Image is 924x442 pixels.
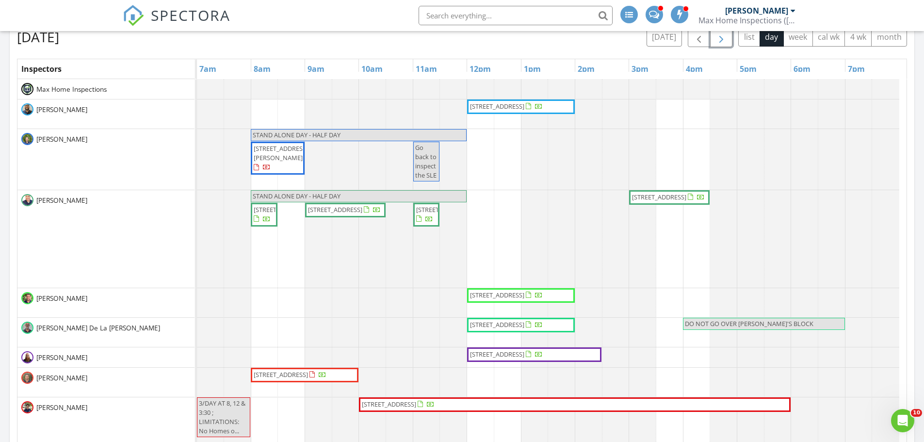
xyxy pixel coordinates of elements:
span: [PERSON_NAME] [34,294,89,303]
span: [STREET_ADDRESS] [470,320,524,329]
span: [PERSON_NAME] [34,353,89,362]
img: 20230630_181745min.jpg [21,322,33,334]
span: STAND ALONE DAY - HALF DAY [253,192,340,200]
input: Search everything... [419,6,613,25]
img: 20230703_153618min_1.jpg [21,194,33,206]
img: 20250307_102244_1.jpg [21,401,33,413]
span: DO NOT GO OVER [PERSON_NAME]'S BLOCK [685,319,813,328]
img: img_0254min.jpg [21,351,33,363]
a: 4pm [683,61,705,77]
h2: [DATE] [17,27,59,47]
span: SPECTORA [151,5,230,25]
div: Max Home Inspections (Tri County) [698,16,795,25]
span: [STREET_ADDRESS][PERSON_NAME] [254,144,308,162]
div: [PERSON_NAME] [725,6,788,16]
button: 4 wk [844,28,872,47]
button: Previous day [688,27,711,47]
span: [PERSON_NAME] [34,105,89,115]
span: [PERSON_NAME] [34,373,89,383]
a: 3pm [629,61,651,77]
span: [STREET_ADDRESS] [470,350,524,359]
button: list [738,28,760,47]
a: 1pm [521,61,543,77]
span: 10 [911,409,922,417]
span: [STREET_ADDRESS] [254,370,308,379]
img: The Best Home Inspection Software - Spectora [123,5,144,26]
a: 7am [197,61,219,77]
button: [DATE] [647,28,682,47]
span: [STREET_ADDRESS] [362,400,416,409]
span: [STREET_ADDRESS] [470,102,524,111]
span: [STREET_ADDRESS] [416,205,470,214]
span: STAND ALONE DAY - HALF DAY [253,131,340,139]
span: Inspectors [21,64,62,74]
a: 12pm [467,61,493,77]
img: screenshot_20240521_135947.png [21,292,33,304]
button: week [783,28,813,47]
span: [STREET_ADDRESS] [308,205,362,214]
button: Next day [710,27,733,47]
button: cal wk [812,28,845,47]
span: [PERSON_NAME] [34,403,89,412]
span: [PERSON_NAME] De La [PERSON_NAME] [34,323,162,333]
img: img_2117minmin_2min.jpg [21,103,33,115]
span: Max Home Inspections [34,84,109,94]
iframe: Intercom live chat [891,409,914,432]
button: day [760,28,784,47]
a: 8am [251,61,273,77]
button: month [871,28,907,47]
span: Go back to inspect the SLE [415,143,437,180]
span: 3/DAY AT 8, 12 & 3:30 ; LIMITATIONS: No Homes o... [199,399,245,436]
a: SPECTORA [123,13,230,33]
span: [STREET_ADDRESS] [632,193,686,201]
a: 9am [305,61,327,77]
a: 5pm [737,61,759,77]
a: 11am [413,61,439,77]
img: 20240517_115644.jpg [21,372,33,384]
span: [PERSON_NAME] [34,196,89,205]
a: 10am [359,61,385,77]
a: 6pm [791,61,813,77]
span: [STREET_ADDRESS] [470,291,524,299]
span: [PERSON_NAME] [34,134,89,144]
img: alejandrollarena.jpg [21,133,33,145]
span: [STREET_ADDRESS] [254,205,308,214]
img: screenshot_20250418_163926.png [21,83,33,95]
a: 7pm [845,61,867,77]
a: 2pm [575,61,597,77]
